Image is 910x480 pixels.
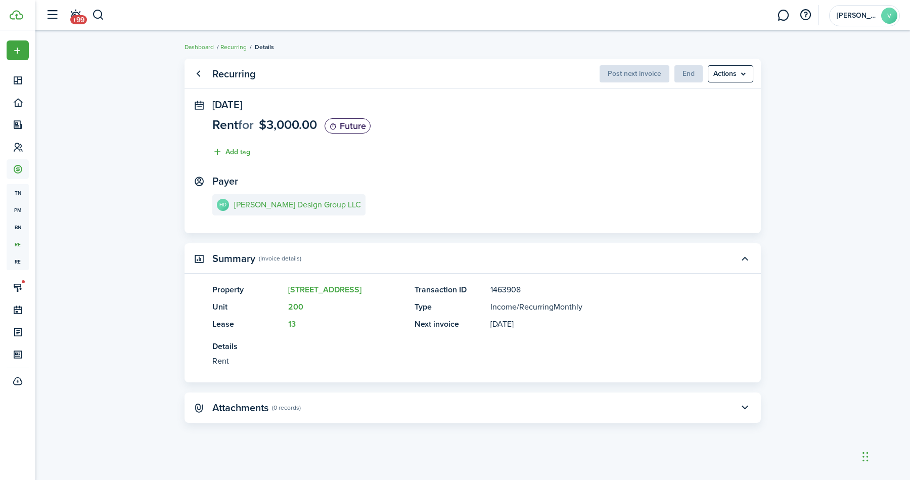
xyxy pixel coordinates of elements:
[415,318,485,330] panel-main-title: Next invoice
[212,253,255,265] panel-main-title: Summary
[217,199,229,211] avatar-text: HD
[212,402,268,414] panel-main-title: Attachments
[797,7,814,24] button: Open resource center
[212,97,242,112] span: [DATE]
[325,118,371,134] status: Future
[212,176,238,187] panel-main-title: Payer
[7,184,29,201] a: tn
[7,253,29,270] a: re
[7,236,29,253] a: re
[212,318,283,330] panel-main-title: Lease
[212,194,366,215] a: HD[PERSON_NAME] Design Group LLC
[66,3,85,28] a: Notifications
[255,42,274,52] span: Details
[708,65,753,82] button: Open menu
[212,340,703,353] panel-main-title: Details
[7,40,29,60] button: Open menu
[415,301,485,313] panel-main-title: Type
[773,3,793,28] a: Messaging
[212,301,283,313] panel-main-title: Unit
[259,254,301,263] panel-main-subtitle: (Invoice details)
[212,284,283,296] panel-main-title: Property
[238,115,254,134] span: for
[415,284,485,296] panel-main-title: Transaction ID
[288,284,361,295] a: [STREET_ADDRESS]
[212,355,703,367] panel-main-description: Rent
[185,42,214,52] a: Dashboard
[288,318,296,330] a: 13
[288,301,303,313] a: 200
[736,250,753,267] button: Toggle accordion
[212,68,256,80] panel-main-title: Recurring
[234,200,361,209] e-details-info-title: [PERSON_NAME] Design Group LLC
[490,301,517,313] span: Income
[490,318,703,330] panel-main-description: [DATE]
[7,219,29,236] a: bn
[212,146,250,158] button: Add tag
[190,65,207,82] a: Go back
[490,301,703,313] panel-main-description: /
[881,8,897,24] avatar-text: V
[737,371,910,480] iframe: Chat Widget
[490,284,703,296] panel-main-description: 1463908
[519,301,582,313] span: Recurring Monthly
[272,403,301,412] panel-main-subtitle: (0 records)
[92,7,105,24] button: Search
[736,399,753,416] button: Toggle accordion
[708,65,753,82] menu-btn: Actions
[70,15,87,24] span: +99
[185,284,761,382] panel-main-body: Toggle accordion
[212,115,238,134] span: Rent
[259,115,317,134] span: $3,000.00
[862,442,869,472] div: Drag
[837,12,877,19] span: Victor
[10,10,23,20] img: TenantCloud
[7,201,29,219] a: pm
[42,6,62,25] button: Open sidebar
[220,42,247,52] a: Recurring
